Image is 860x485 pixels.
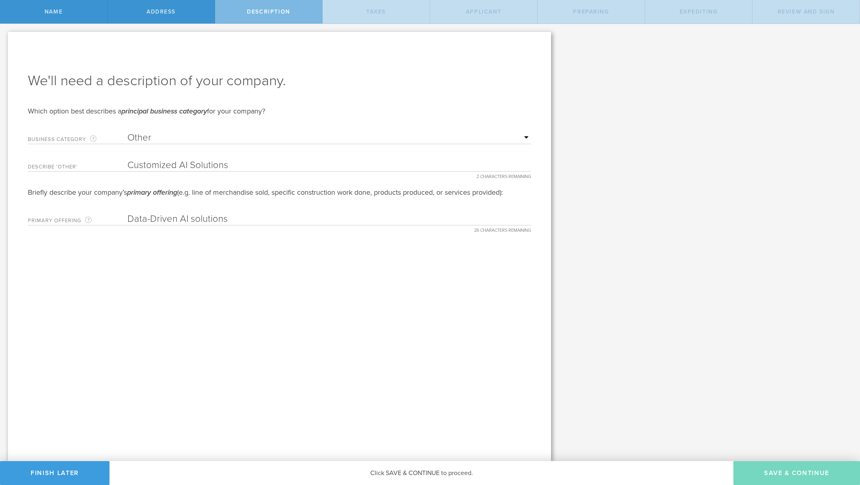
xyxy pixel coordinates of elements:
span: Expediting [680,8,718,15]
em: primary offering [127,188,177,197]
em: principal business category [121,107,207,115]
span: Address [147,8,176,15]
div: Briefly describe your company’s (e.g. line of merchandise sold, specific construction work done, ... [28,188,531,197]
h1: We'll need a description of your company. [28,71,531,90]
span: 26 CHARACTERS REMAINING [474,225,531,233]
span: 2 CHARACTERS REMAINING [477,171,531,179]
span: Description [247,8,290,15]
iframe: Chat Widget [820,423,860,461]
span: Applicant [466,8,501,15]
span: Preparing [573,8,609,15]
span: Taxes [366,8,386,15]
span: Click SAVE & CONTINUE to proceed. [370,469,473,477]
label: Business Category [28,135,127,144]
input: Required [127,213,531,225]
span: Name [45,8,63,15]
label: Describe ‘Other’ [28,164,127,171]
div: Which option best describes a for your company? [28,106,531,116]
span: Review and Sign [778,8,835,15]
label: Primary Offering [28,216,127,225]
input: Required [127,159,531,171]
button: Save & Continue [733,461,860,485]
